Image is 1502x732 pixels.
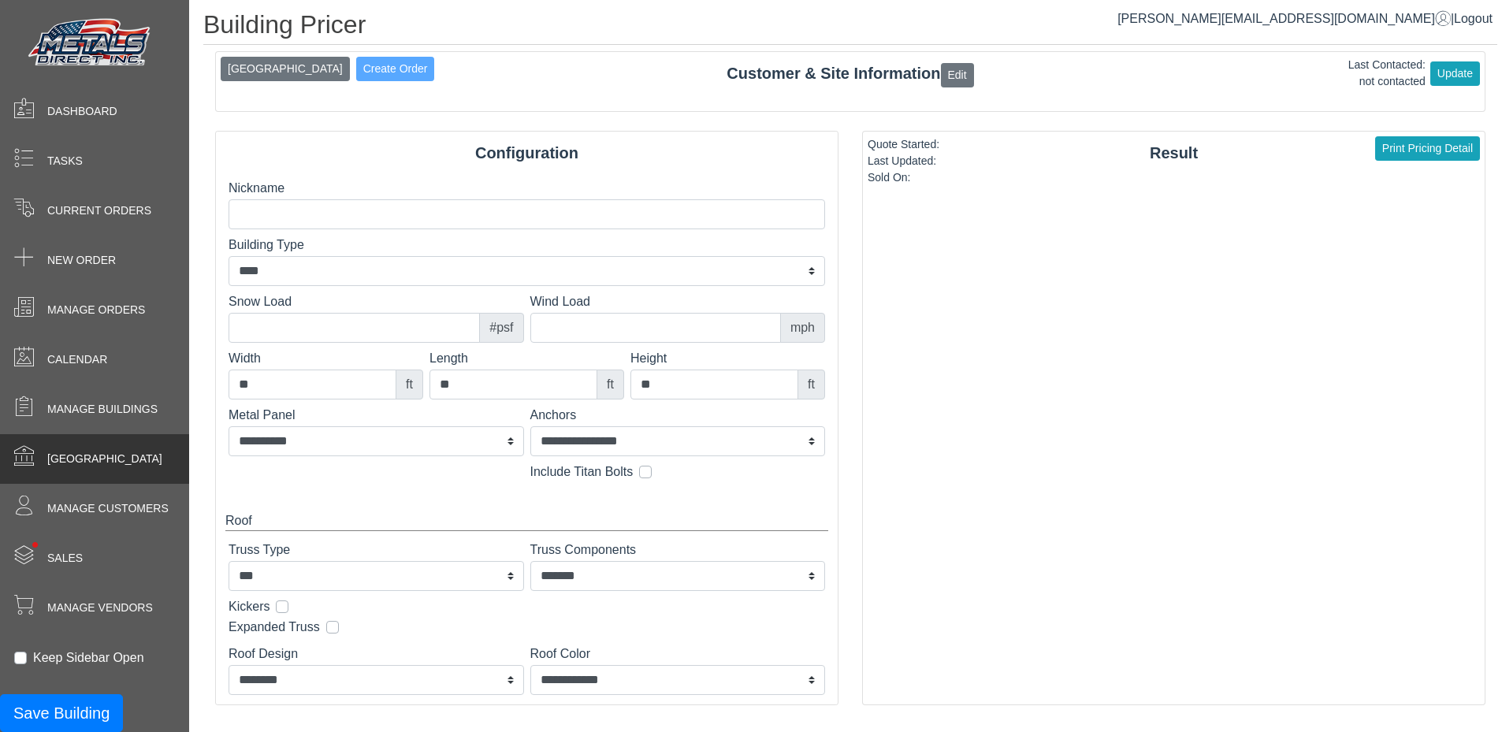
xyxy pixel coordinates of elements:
span: Manage Orders [47,302,145,318]
span: [GEOGRAPHIC_DATA] [47,451,162,467]
div: Quote Started: [868,136,939,153]
label: Metal Panel [229,406,524,425]
span: Current Orders [47,203,151,219]
span: Sales [47,550,83,567]
button: Print Pricing Detail [1375,136,1480,161]
div: Customer & Site Information [216,61,1485,87]
img: Metals Direct Inc Logo [24,14,158,72]
label: Keep Sidebar Open [33,648,144,667]
div: Last Updated: [868,153,939,169]
div: ft [797,370,825,399]
span: Manage Vendors [47,600,153,616]
label: Building Type [229,236,825,255]
span: Manage Buildings [47,401,158,418]
div: ft [396,370,423,399]
span: Manage Customers [47,500,169,517]
button: [GEOGRAPHIC_DATA] [221,57,350,81]
label: Roof Pitch [530,701,826,720]
label: Truss Type [229,541,524,559]
div: Roof [225,511,828,531]
label: Width [229,349,423,368]
label: Wind Load [530,292,826,311]
label: Expanded Truss [229,618,320,637]
label: Roof Insulation [229,701,524,720]
div: | [1117,9,1493,28]
span: Calendar [47,351,107,368]
label: Roof Design [229,645,524,663]
label: Snow Load [229,292,524,311]
button: Edit [941,63,974,87]
span: Tasks [47,153,83,169]
span: New Order [47,252,116,269]
label: Include Titan Bolts [530,463,634,481]
div: Sold On: [868,169,939,186]
div: Result [863,141,1485,165]
span: • [15,519,55,570]
button: Create Order [356,57,435,81]
label: Truss Components [530,541,826,559]
label: Height [630,349,825,368]
div: Configuration [216,141,838,165]
label: Length [429,349,624,368]
div: ft [597,370,624,399]
label: Nickname [229,179,825,198]
span: Dashboard [47,103,117,120]
div: mph [780,313,825,343]
span: Logout [1454,12,1493,25]
label: Kickers [229,597,270,616]
h1: Building Pricer [203,9,1497,45]
a: [PERSON_NAME][EMAIL_ADDRESS][DOMAIN_NAME] [1117,12,1451,25]
div: #psf [479,313,523,343]
div: Last Contacted: not contacted [1348,57,1426,90]
label: Roof Color [530,645,826,663]
label: Anchors [530,406,826,425]
button: Update [1430,61,1480,86]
